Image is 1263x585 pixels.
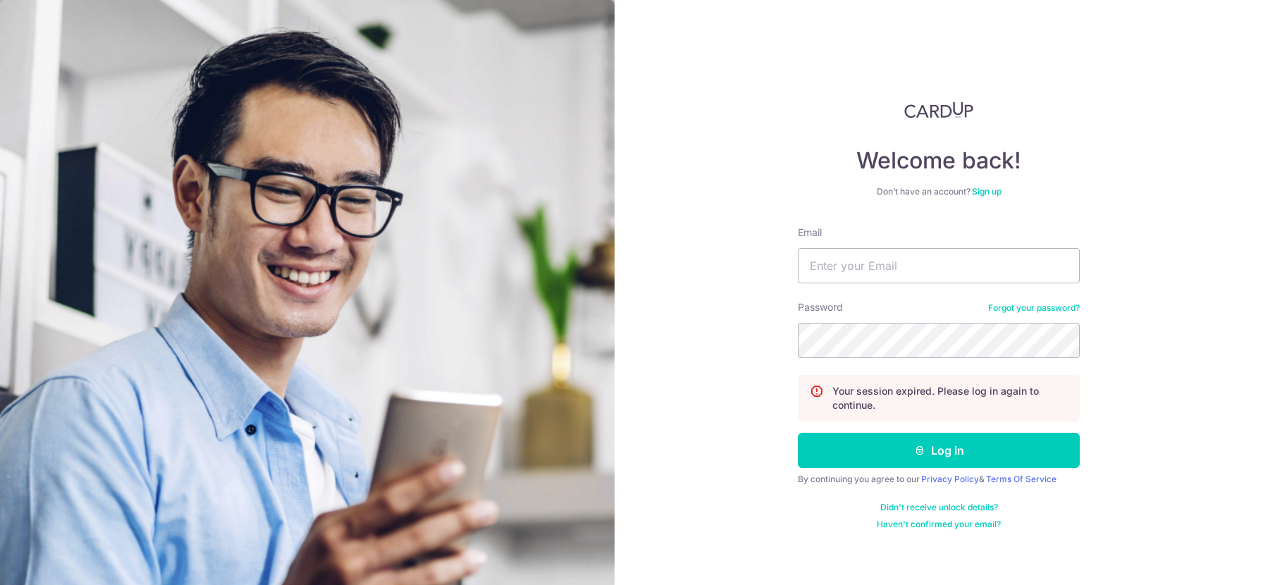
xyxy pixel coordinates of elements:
a: Sign up [972,186,1002,197]
img: CardUp Logo [904,101,973,118]
p: Your session expired. Please log in again to continue. [832,384,1068,412]
a: Forgot your password? [988,302,1080,314]
h4: Welcome back! [798,147,1080,175]
a: Didn't receive unlock details? [880,502,998,513]
div: Don’t have an account? [798,186,1080,197]
a: Haven't confirmed your email? [877,519,1001,530]
label: Email [798,226,822,240]
div: By continuing you agree to our & [798,474,1080,485]
input: Enter your Email [798,248,1080,283]
label: Password [798,300,843,314]
a: Privacy Policy [921,474,979,484]
a: Terms Of Service [986,474,1056,484]
button: Log in [798,433,1080,468]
